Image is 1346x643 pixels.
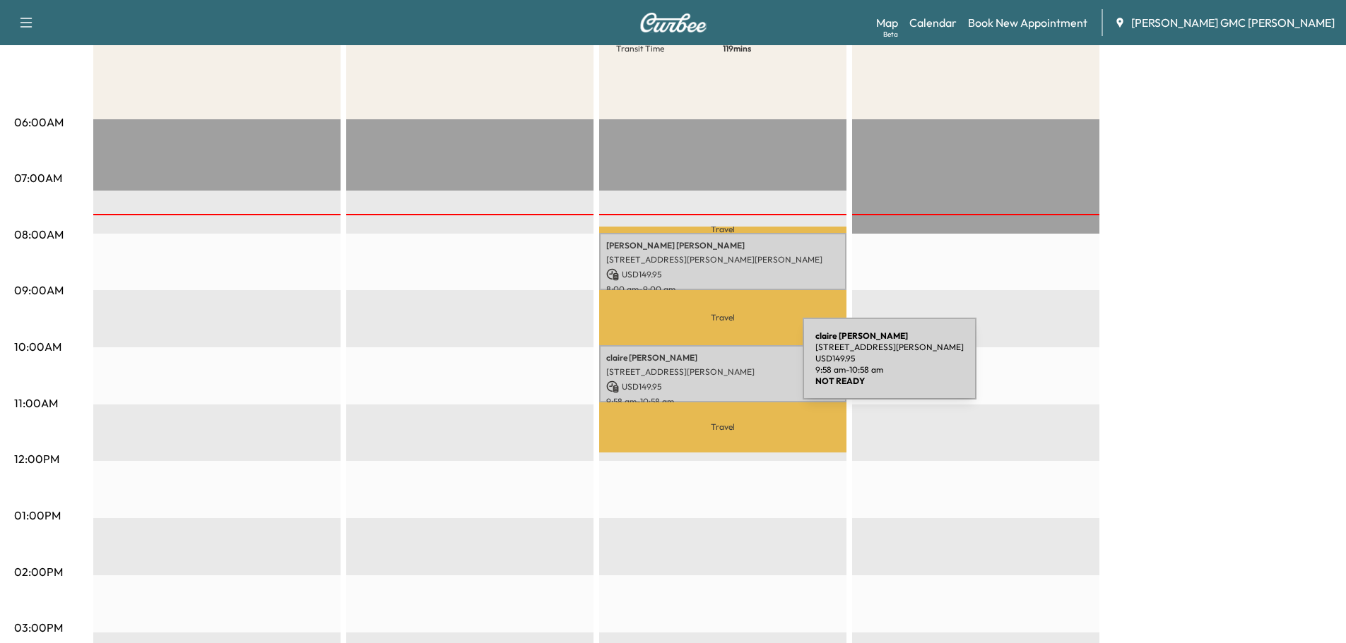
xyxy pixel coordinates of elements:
[14,226,64,243] p: 08:00AM
[883,29,898,40] div: Beta
[606,284,839,295] p: 8:00 am - 9:00 am
[14,563,63,580] p: 02:00PM
[1131,14,1335,31] span: [PERSON_NAME] GMC [PERSON_NAME]
[14,169,62,186] p: 07:00AM
[968,14,1087,31] a: Book New Appointment
[14,282,64,299] p: 09:00AM
[815,353,964,364] p: USD 149.95
[606,352,839,363] p: claire [PERSON_NAME]
[14,619,63,636] p: 03:00PM
[723,43,830,54] p: 119 mins
[606,254,839,265] p: [STREET_ADDRESS][PERSON_NAME][PERSON_NAME]
[599,227,846,233] p: Travel
[14,395,58,411] p: 11:00AM
[599,402,846,452] p: Travel
[14,507,61,524] p: 01:00PM
[909,14,957,31] a: Calendar
[599,290,846,345] p: Travel
[14,338,61,355] p: 10:00AM
[815,375,865,386] b: NOT READY
[606,380,839,393] p: USD 149.95
[876,14,898,31] a: MapBeta
[815,342,964,353] p: [STREET_ADDRESS][PERSON_NAME]
[815,364,964,375] p: 9:58 am - 10:58 am
[606,396,839,407] p: 9:58 am - 10:58 am
[606,240,839,251] p: [PERSON_NAME] [PERSON_NAME]
[606,366,839,378] p: [STREET_ADDRESS][PERSON_NAME]
[616,43,723,54] p: Transit Time
[14,114,64,131] p: 06:00AM
[14,450,59,467] p: 12:00PM
[606,268,839,281] p: USD 149.95
[815,330,908,341] b: claire [PERSON_NAME]
[639,13,707,32] img: Curbee Logo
